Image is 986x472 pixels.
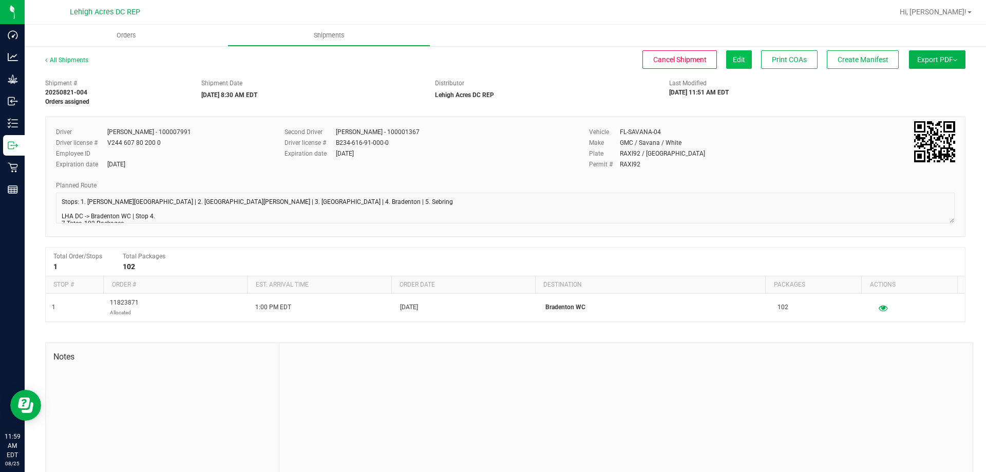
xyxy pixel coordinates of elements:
[914,121,955,162] img: Scan me!
[336,138,389,147] div: B234-616-91-000-0
[8,184,18,195] inline-svg: Reports
[123,253,165,260] span: Total Packages
[669,89,729,96] strong: [DATE] 11:51 AM EDT
[285,149,336,158] label: Expiration date
[45,98,89,105] strong: Orders assigned
[726,50,752,69] button: Edit
[45,89,87,96] strong: 20250821-004
[8,162,18,173] inline-svg: Retail
[620,138,681,147] div: GMC / Savana / White
[123,262,135,271] strong: 102
[400,303,418,312] span: [DATE]
[535,276,765,294] th: Destination
[10,390,41,421] iframe: Resource center
[8,74,18,84] inline-svg: Grow
[435,91,494,99] strong: Lehigh Acres DC REP
[5,432,20,460] p: 11:59 AM EDT
[909,50,965,69] button: Export PDF
[255,303,291,312] span: 1:00 PM EDT
[861,276,957,294] th: Actions
[336,149,354,158] div: [DATE]
[201,91,257,99] strong: [DATE] 8:30 AM EDT
[914,121,955,162] qrcode: 20250821-004
[227,25,430,46] a: Shipments
[545,303,765,312] p: Bradenton WC
[247,276,391,294] th: Est. arrival time
[107,160,125,169] div: [DATE]
[589,149,620,158] label: Plate
[620,127,661,137] div: FL-SAVANA-04
[103,276,247,294] th: Order #
[46,276,103,294] th: Stop #
[435,79,464,88] label: Distributor
[45,56,88,64] a: All Shipments
[8,140,18,150] inline-svg: Outbound
[107,127,191,137] div: [PERSON_NAME] - 100007991
[53,253,102,260] span: Total Order/Stops
[110,308,139,317] p: Allocated
[285,127,336,137] label: Second Driver
[900,8,966,16] span: Hi, [PERSON_NAME]!
[669,79,707,88] label: Last Modified
[838,55,888,64] span: Create Manifest
[56,160,107,169] label: Expiration date
[589,127,620,137] label: Vehicle
[45,79,186,88] span: Shipment #
[52,303,55,312] span: 1
[765,276,861,294] th: Packages
[56,127,107,137] label: Driver
[589,160,620,169] label: Permit #
[8,96,18,106] inline-svg: Inbound
[733,55,745,64] span: Edit
[653,55,707,64] span: Cancel Shipment
[8,52,18,62] inline-svg: Analytics
[285,138,336,147] label: Driver license #
[336,127,420,137] div: [PERSON_NAME] - 100001367
[8,118,18,128] inline-svg: Inventory
[56,182,97,189] span: Planned Route
[56,149,107,158] label: Employee ID
[761,50,818,69] button: Print COAs
[772,55,807,64] span: Print COAs
[5,460,20,467] p: 08/25
[70,8,140,16] span: Lehigh Acres DC REP
[391,276,535,294] th: Order date
[201,79,242,88] label: Shipment Date
[103,31,150,40] span: Orders
[300,31,358,40] span: Shipments
[56,138,107,147] label: Driver license #
[53,351,271,363] span: Notes
[620,160,640,169] div: RAXI92
[25,25,227,46] a: Orders
[53,262,58,271] strong: 1
[620,149,705,158] div: RAXI92 / [GEOGRAPHIC_DATA]
[827,50,899,69] button: Create Manifest
[8,30,18,40] inline-svg: Dashboard
[110,298,139,317] span: 11823871
[107,138,161,147] div: V244 607 80 200 0
[778,303,788,312] span: 102
[642,50,717,69] button: Cancel Shipment
[589,138,620,147] label: Make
